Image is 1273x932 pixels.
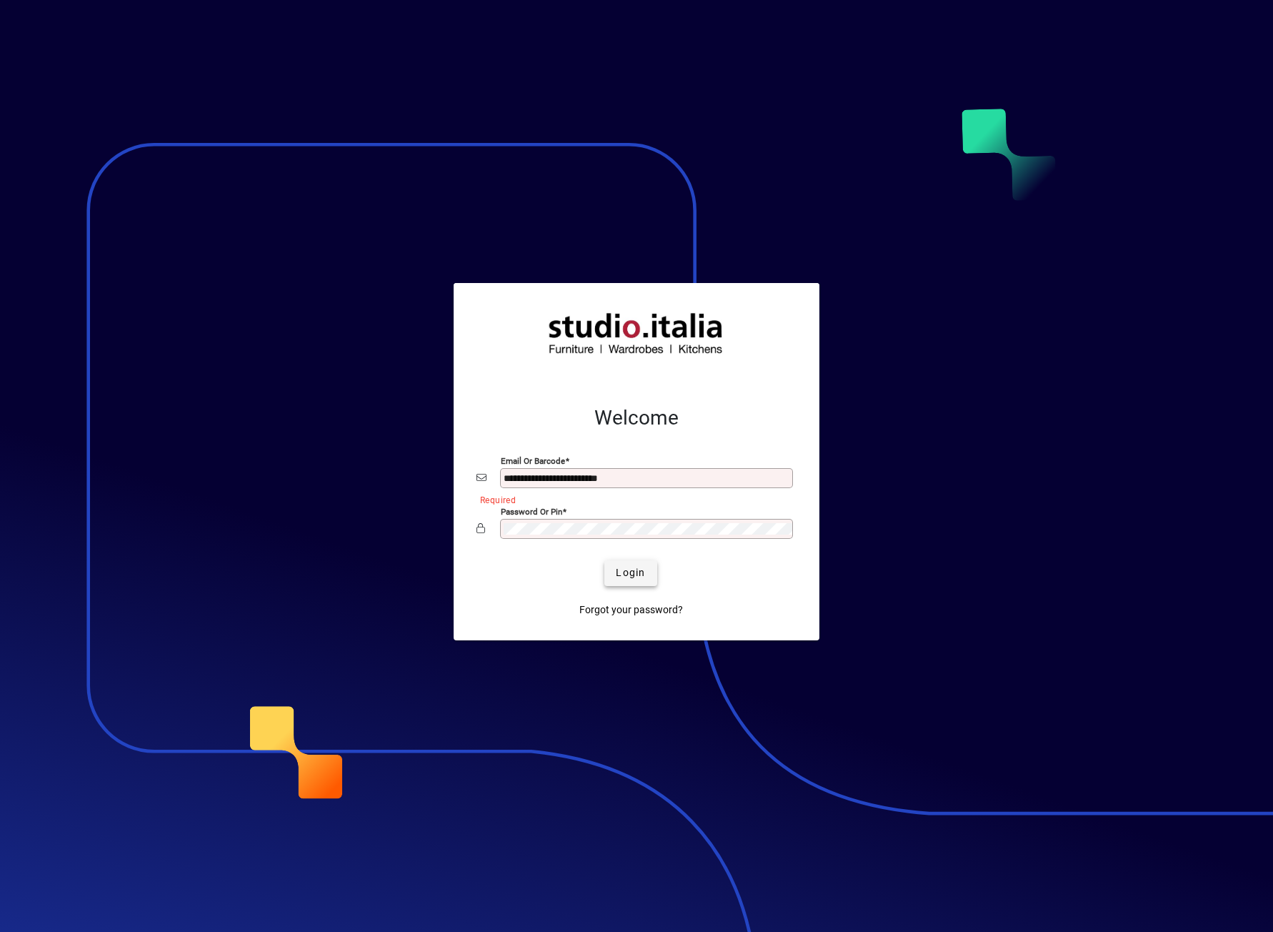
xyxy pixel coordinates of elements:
[476,406,797,430] h2: Welcome
[574,598,689,623] a: Forgot your password?
[480,492,785,507] mat-error: Required
[604,560,657,586] button: Login
[616,565,645,580] span: Login
[501,506,562,516] mat-label: Password or Pin
[501,455,565,465] mat-label: Email or Barcode
[579,603,683,618] span: Forgot your password?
